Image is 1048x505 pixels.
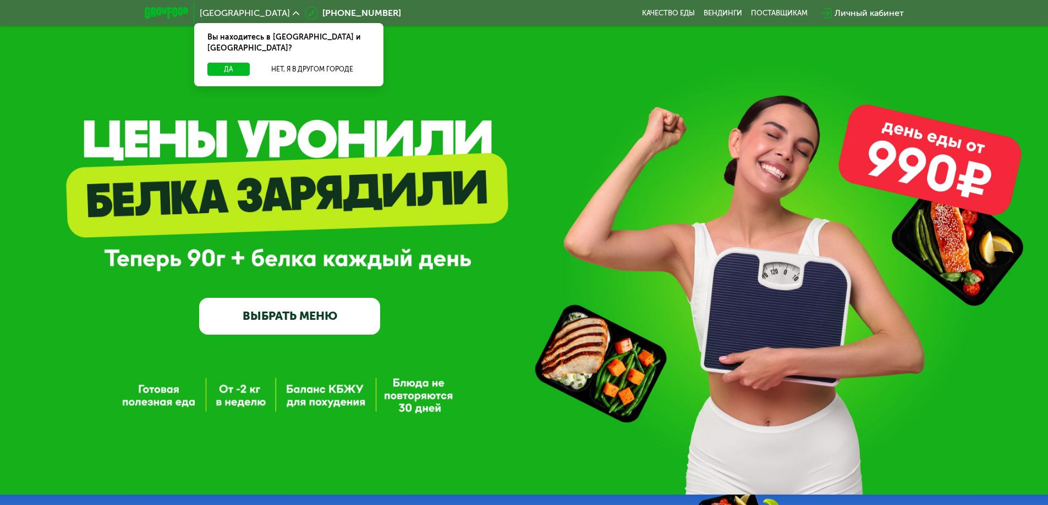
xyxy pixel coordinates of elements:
a: [PHONE_NUMBER] [305,7,401,20]
button: Нет, я в другом городе [254,63,370,76]
a: Вендинги [704,9,742,18]
div: поставщикам [751,9,808,18]
span: [GEOGRAPHIC_DATA] [200,9,290,18]
a: Качество еды [642,9,695,18]
a: ВЫБРАТЬ МЕНЮ [199,298,380,334]
div: Личный кабинет [835,7,904,20]
button: Да [207,63,250,76]
div: Вы находитесь в [GEOGRAPHIC_DATA] и [GEOGRAPHIC_DATA]? [194,23,383,63]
